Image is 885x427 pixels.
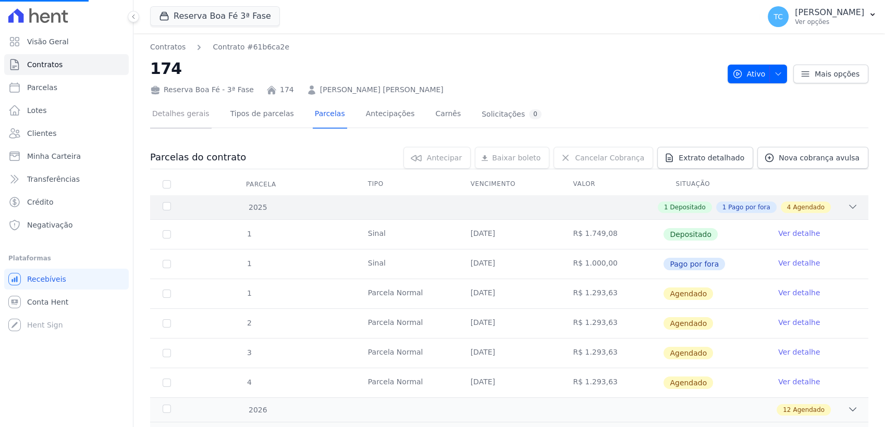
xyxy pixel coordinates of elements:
h2: 174 [150,57,719,80]
a: Ver detalhe [778,317,820,328]
span: Contratos [27,59,63,70]
a: Minha Carteira [4,146,129,167]
th: Valor [560,173,663,195]
a: Extrato detalhado [657,147,753,169]
a: Solicitações0 [480,101,544,129]
span: Negativação [27,220,73,230]
td: [DATE] [458,309,561,338]
a: Clientes [4,123,129,144]
span: Crédito [27,197,54,207]
span: Depositado [670,203,705,212]
span: 4 [787,203,791,212]
td: [DATE] [458,338,561,368]
input: default [163,319,171,328]
a: Negativação [4,215,129,235]
a: Antecipações [364,101,417,129]
td: [DATE] [458,279,561,308]
span: 12 [783,405,791,415]
a: Ver detalhe [778,287,820,298]
span: TC [773,13,783,20]
a: Ver detalhe [778,376,820,387]
div: Parcela [233,174,289,195]
th: Situação [663,173,766,195]
td: [DATE] [458,368,561,397]
a: 174 [280,84,294,95]
span: 1 [246,259,252,268]
input: default [163,379,171,387]
span: Pago por fora [728,203,770,212]
span: Agendado [663,347,713,359]
button: Ativo [728,65,788,83]
span: Clientes [27,128,56,139]
a: Nova cobrança avulsa [757,147,868,169]
td: R$ 1.293,63 [560,309,663,338]
td: Parcela Normal [355,309,458,338]
a: Ver detalhe [778,347,820,357]
a: Mais opções [793,65,868,83]
a: Detalhes gerais [150,101,212,129]
a: Carnês [433,101,463,129]
div: Plataformas [8,252,125,265]
span: Depositado [663,228,718,241]
td: R$ 1.749,08 [560,220,663,249]
a: Contratos [150,42,186,53]
div: Reserva Boa Fé - 3ª Fase [150,84,254,95]
td: R$ 1.000,00 [560,249,663,279]
a: Ver detalhe [778,228,820,238]
a: Tipos de parcelas [228,101,296,129]
div: 0 [529,109,542,119]
div: Solicitações [482,109,542,119]
button: TC [PERSON_NAME] Ver opções [759,2,885,31]
th: Vencimento [458,173,561,195]
span: Transferências [27,174,80,184]
span: Lotes [27,105,47,116]
a: Parcelas [4,77,129,98]
a: Contratos [4,54,129,75]
a: Parcelas [313,101,347,129]
input: Só é possível selecionar pagamentos em aberto [163,230,171,238]
td: Parcela Normal [355,338,458,368]
span: Conta Hent [27,297,68,307]
td: Parcela Normal [355,368,458,397]
span: Agendado [663,317,713,330]
a: Crédito [4,192,129,212]
nav: Breadcrumb [150,42,719,53]
td: Sinal [355,220,458,249]
span: Agendado [793,405,825,415]
a: Contrato #61b6ca2e [213,42,289,53]
td: [DATE] [458,220,561,249]
a: [PERSON_NAME] [PERSON_NAME] [320,84,444,95]
a: Conta Hent [4,292,129,312]
p: [PERSON_NAME] [795,7,864,18]
span: Pago por fora [663,258,725,270]
span: Agendado [793,203,825,212]
span: 1 [246,289,252,297]
input: default [163,290,171,298]
a: Recebíveis [4,269,129,290]
span: 3 [246,348,252,357]
th: Tipo [355,173,458,195]
p: Ver opções [795,18,864,26]
td: R$ 1.293,63 [560,368,663,397]
span: Visão Geral [27,36,69,47]
span: Nova cobrança avulsa [779,153,859,163]
a: Visão Geral [4,31,129,52]
input: Só é possível selecionar pagamentos em aberto [163,260,171,268]
td: R$ 1.293,63 [560,338,663,368]
button: Reserva Boa Fé 3ª Fase [150,6,280,26]
span: Mais opções [815,69,859,79]
span: Recebíveis [27,274,66,284]
span: Minha Carteira [27,151,81,161]
span: Agendado [663,376,713,389]
a: Lotes [4,100,129,121]
a: Ver detalhe [778,258,820,268]
span: Ativo [732,65,766,83]
td: Parcela Normal [355,279,458,308]
td: R$ 1.293,63 [560,279,663,308]
span: Parcelas [27,82,57,93]
nav: Breadcrumb [150,42,289,53]
span: Agendado [663,287,713,300]
span: 2 [246,319,252,327]
td: [DATE] [458,249,561,279]
input: default [163,349,171,357]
